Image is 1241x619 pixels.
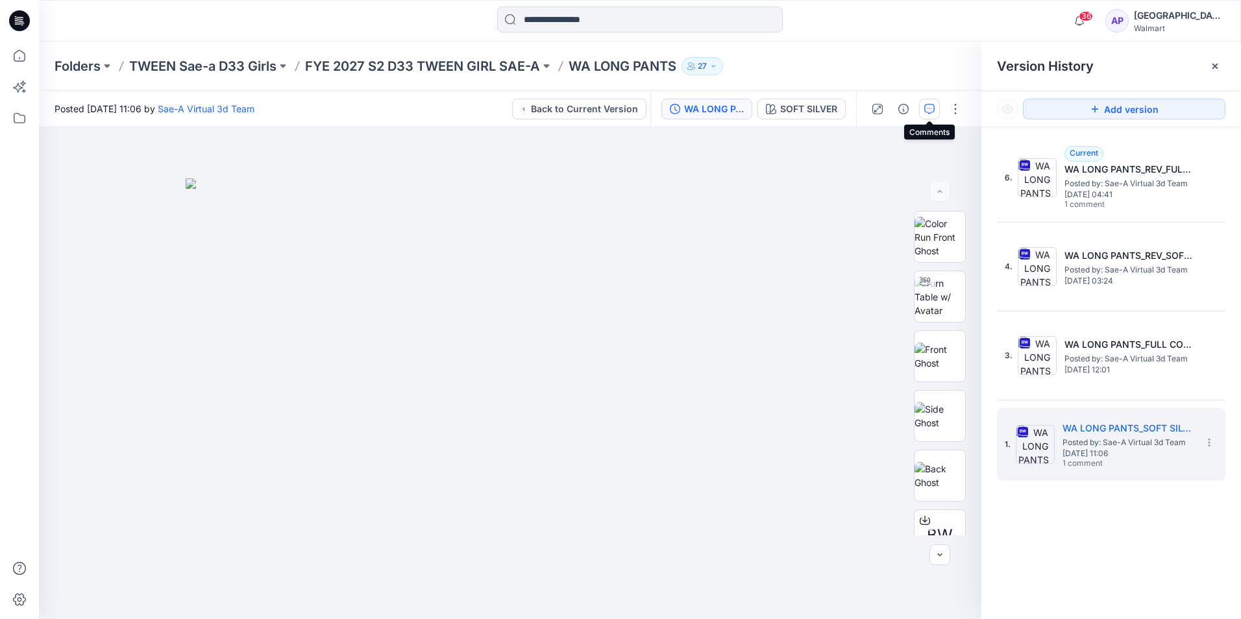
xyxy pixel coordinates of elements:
button: SOFT SILVER [757,99,846,119]
img: WA LONG PANTS_FULL COLORWAYS [1018,336,1057,375]
span: 4. [1005,261,1013,273]
span: [DATE] 11:06 [1063,449,1192,458]
img: eyJhbGciOiJIUzI1NiIsImtpZCI6IjAiLCJzbHQiOiJzZXMiLCJ0eXAiOiJKV1QifQ.eyJkYXRhIjp7InR5cGUiOiJzdG9yYW... [186,178,835,619]
span: 1. [1005,439,1011,450]
a: Sae-A Virtual 3d Team [158,103,254,114]
div: WA LONG PANTS_SOFT SILVER [684,102,744,116]
div: SOFT SILVER [780,102,837,116]
span: 6. [1005,172,1013,184]
span: [DATE] 04:41 [1064,190,1194,199]
p: WA LONG PANTS [569,57,676,75]
span: Current [1070,148,1098,158]
h5: WA LONG PANTS_REV_FULL COLORWAYS [1064,162,1194,177]
img: Back Ghost [915,462,965,489]
img: Front Ghost [915,343,965,370]
span: [DATE] 03:24 [1064,276,1194,285]
button: 27 [682,57,723,75]
span: Posted by: Sae-A Virtual 3d Team [1064,177,1194,190]
h5: WA LONG PANTS_REV_SOFT SILVER [1064,248,1194,263]
img: WA LONG PANTS_REV_FULL COLORWAYS [1018,158,1057,197]
button: Details [893,99,914,119]
img: Side Ghost [915,402,965,430]
a: FYE 2027 S2 D33 TWEEN GIRL SAE-A [305,57,540,75]
img: WA LONG PANTS_REV_SOFT SILVER [1018,247,1057,286]
img: WA LONG PANTS_SOFT SILVER [1016,425,1055,464]
span: BW [927,524,953,547]
span: Version History [997,58,1094,74]
span: 36 [1079,11,1093,21]
p: 27 [698,59,707,73]
span: Posted by: Sae-A Virtual 3d Team [1063,436,1192,449]
img: Color Run Front Ghost [915,217,965,258]
div: AP [1105,9,1129,32]
button: Show Hidden Versions [997,99,1018,119]
span: Posted by: Sae-A Virtual 3d Team [1064,352,1194,365]
a: TWEEN Sae-a D33 Girls [129,57,276,75]
a: Folders [55,57,101,75]
button: Back to Current Version [512,99,646,119]
h5: WA LONG PANTS_FULL COLORWAYS [1064,337,1194,352]
span: [DATE] 12:01 [1064,365,1194,374]
img: Turn Table w/ Avatar [915,276,965,317]
span: 3. [1005,350,1013,361]
h5: WA LONG PANTS_SOFT SILVER [1063,420,1192,436]
span: Posted by: Sae-A Virtual 3d Team [1064,263,1194,276]
button: Close [1210,61,1220,71]
button: WA LONG PANTS_SOFT SILVER [661,99,752,119]
span: 1 comment [1063,459,1153,469]
span: 1 comment [1064,200,1155,210]
div: [GEOGRAPHIC_DATA] [1134,8,1225,23]
div: Walmart [1134,23,1225,33]
button: Add version [1023,99,1225,119]
span: Posted [DATE] 11:06 by [55,102,254,115]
